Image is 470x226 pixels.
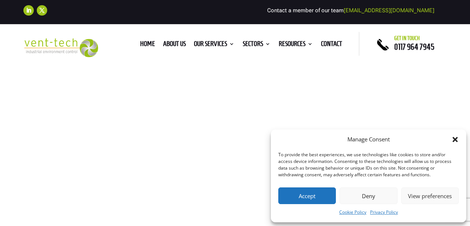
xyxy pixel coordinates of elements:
a: About us [163,41,186,49]
a: Sectors [243,41,270,49]
a: Contact [321,41,342,49]
a: Resources [279,41,313,49]
a: Follow on X [37,5,47,16]
span: Contact a member of our team [267,7,434,14]
button: Deny [340,187,397,204]
span: Get in touch [394,35,420,41]
div: To provide the best experiences, we use technologies like cookies to store and/or access device i... [278,151,458,178]
a: 0117 964 7945 [394,42,434,51]
div: Close dialog [451,136,459,143]
a: Home [140,41,155,49]
a: Follow on LinkedIn [23,5,34,16]
a: Cookie Policy [339,208,366,217]
div: Manage Consent [347,135,390,144]
button: View preferences [401,187,459,204]
button: Accept [278,187,336,204]
a: Privacy Policy [370,208,398,217]
a: Our Services [194,41,234,49]
a: [EMAIL_ADDRESS][DOMAIN_NAME] [344,7,434,14]
img: 2023-09-27T08_35_16.549ZVENT-TECH---Clear-background [23,38,98,57]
